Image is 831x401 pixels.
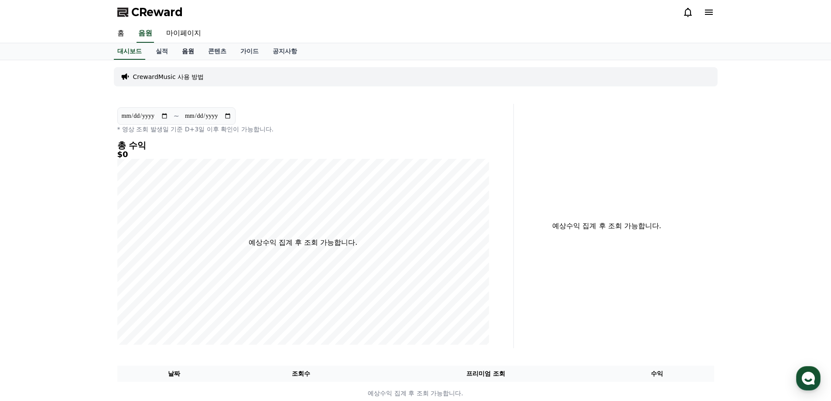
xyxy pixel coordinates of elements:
[113,277,168,298] a: 설정
[58,277,113,298] a: 대화
[114,43,145,60] a: 대시보드
[27,290,33,297] span: 홈
[110,24,131,43] a: 홈
[371,366,600,382] th: 프리미엄 조회
[80,290,90,297] span: 대화
[174,111,179,121] p: ~
[600,366,714,382] th: 수익
[118,389,714,398] p: 예상수익 집계 후 조회 가능합니다.
[131,5,183,19] span: CReward
[117,150,489,159] h5: $0
[201,43,233,60] a: 콘텐츠
[133,72,204,81] a: CrewardMusic 사용 방법
[175,43,201,60] a: 음원
[117,5,183,19] a: CReward
[231,366,371,382] th: 조회수
[3,277,58,298] a: 홈
[249,237,357,248] p: 예상수익 집계 후 조회 가능합니다.
[149,43,175,60] a: 실적
[117,141,489,150] h4: 총 수익
[233,43,266,60] a: 가이드
[521,221,693,231] p: 예상수익 집계 후 조회 가능합니다.
[135,290,145,297] span: 설정
[137,24,154,43] a: 음원
[117,125,489,134] p: * 영상 조회 발생일 기준 D+3일 이후 확인이 가능합니다.
[266,43,304,60] a: 공지사항
[117,366,231,382] th: 날짜
[159,24,208,43] a: 마이페이지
